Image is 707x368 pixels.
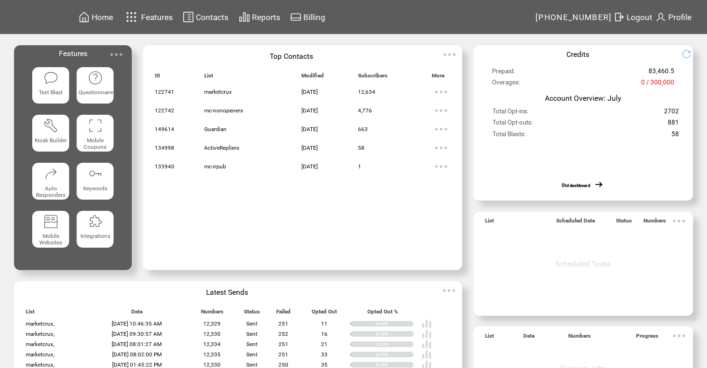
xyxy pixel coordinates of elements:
span: Scheduled Date [556,217,595,228]
span: 133940 [155,163,174,170]
span: mc-nonopeners [204,107,243,114]
span: marketcrux [204,89,232,95]
img: coupons.svg [88,118,103,133]
span: Opted Out % [367,308,398,319]
span: Home [92,13,113,22]
span: 881 [668,119,679,130]
span: 16 [321,331,328,337]
div: 0.27% [376,352,414,357]
img: auto-responders.svg [43,166,58,181]
img: mobile-websites.svg [43,214,58,229]
span: marketcrux, [26,351,54,358]
span: Total Blasts: [493,131,526,142]
span: Questionnaire [79,89,113,96]
span: Prepaid: [492,68,515,79]
a: Mobile Websites [32,211,69,251]
img: home.svg [79,11,90,23]
span: Text Blast [39,89,63,96]
span: Keywords [83,185,107,192]
span: Mobile Websites [39,233,62,246]
img: exit.svg [614,11,625,23]
a: Auto Responders [32,163,69,203]
img: poll%20-%20white.svg [421,349,432,360]
span: Credits [566,50,589,59]
span: 122741 [155,89,174,95]
span: marketcrux, [26,331,54,337]
span: [DATE] [301,145,318,151]
span: [DATE] [301,89,318,95]
a: Questionnaire [77,67,114,108]
span: Logout [627,13,652,22]
span: More [432,72,444,83]
span: 0 / 300,000 [641,79,674,90]
a: Logout [612,10,654,24]
span: Opted Out [312,308,337,319]
img: tool%201.svg [43,118,58,133]
a: Text Blast [32,67,69,108]
span: [PHONE_NUMBER] [536,13,612,22]
span: 251 [279,341,288,347]
span: Top Contacts [270,52,313,61]
span: Numbers [643,217,666,228]
span: Profile [668,13,692,22]
span: List [204,72,213,83]
span: Date [131,308,143,319]
div: 0.13% [376,331,414,337]
span: Progress [636,333,658,343]
span: Overages: [492,79,520,90]
span: 12,330 [203,331,221,337]
span: List [485,333,494,343]
a: Keywords [77,163,114,203]
img: ellypsis.svg [432,101,450,120]
span: Sent [246,331,257,337]
img: integrations.svg [88,214,103,229]
span: Failed [276,308,291,319]
span: 250 [279,361,288,368]
span: Numbers [201,308,223,319]
img: ellypsis.svg [670,212,688,230]
span: Total Opt-ins: [493,108,528,119]
span: Modified [301,72,324,83]
span: [DATE] 09:30:57 AM [112,331,162,337]
span: 149614 [155,126,174,132]
span: 251 [279,320,288,327]
span: Status [244,308,260,319]
span: Kiosk Builder [35,137,67,144]
img: ellypsis.svg [440,45,459,64]
span: 11 [321,320,328,327]
div: 0.17% [376,341,414,347]
img: ellypsis.svg [432,157,450,176]
span: Account Overview: July [545,94,621,103]
span: List [485,217,494,228]
span: Mobile Coupons [84,137,107,150]
img: ellypsis.svg [432,120,450,139]
span: Contacts [196,13,229,22]
span: marketcrux, [26,341,54,347]
a: Features [122,8,175,26]
a: Billing [289,10,327,24]
img: chart.svg [239,11,250,23]
span: Numbers [568,333,591,343]
span: 21 [321,341,328,347]
span: marketcrux, [26,361,54,368]
span: 12,330 [203,361,221,368]
span: 12,335 [203,351,221,358]
img: keywords.svg [88,166,103,181]
span: [DATE] [301,107,318,114]
a: Profile [654,10,693,24]
img: text-blast.svg [43,70,58,85]
span: Sent [246,320,257,327]
span: [DATE] 01:45:22 PM [112,361,162,368]
span: 134998 [155,145,174,151]
img: features.svg [123,9,140,25]
img: ellypsis.svg [670,326,688,345]
span: Status [616,217,632,228]
span: 252 [279,331,288,337]
a: Contacts [181,10,230,24]
span: 2702 [664,108,679,119]
span: List [26,308,35,319]
a: Integrations [77,211,114,251]
span: 122742 [155,107,174,114]
a: Kiosk Builder [32,115,69,155]
span: [DATE] 08:01:27 AM [112,341,162,347]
